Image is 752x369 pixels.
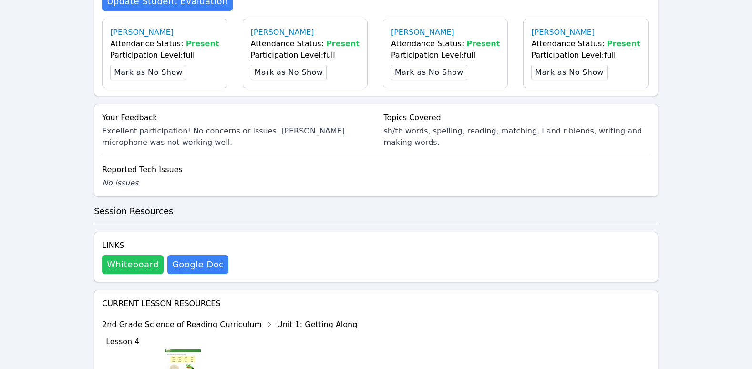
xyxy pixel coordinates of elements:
[531,27,595,38] a: [PERSON_NAME]
[466,39,500,48] span: Present
[326,39,360,48] span: Present
[102,125,368,148] div: Excellent participation! No concerns or issues. [PERSON_NAME] microphone was not working well.
[110,65,186,80] button: Mark as No Show
[391,50,500,61] div: Participation Level: full
[531,50,640,61] div: Participation Level: full
[384,125,650,148] div: sh/th words, spelling, reading, matching, l and r blends, writing and making words.
[102,255,164,274] button: Whiteboard
[102,298,650,309] h4: Current Lesson Resources
[106,337,139,346] span: Lesson 4
[607,39,640,48] span: Present
[251,50,360,61] div: Participation Level: full
[102,317,357,332] div: 2nd Grade Science of Reading Curriculum Unit 1: Getting Along
[102,112,368,123] div: Your Feedback
[110,50,219,61] div: Participation Level: full
[94,205,658,218] h3: Session Resources
[167,255,228,274] a: Google Doc
[391,38,500,50] div: Attendance Status:
[531,65,608,80] button: Mark as No Show
[251,38,360,50] div: Attendance Status:
[186,39,219,48] span: Present
[110,27,174,38] a: [PERSON_NAME]
[531,38,640,50] div: Attendance Status:
[102,178,138,187] span: No issues
[110,38,219,50] div: Attendance Status:
[251,27,314,38] a: [PERSON_NAME]
[384,112,650,123] div: Topics Covered
[102,240,228,251] h4: Links
[391,65,467,80] button: Mark as No Show
[102,164,650,175] div: Reported Tech Issues
[251,65,327,80] button: Mark as No Show
[391,27,454,38] a: [PERSON_NAME]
